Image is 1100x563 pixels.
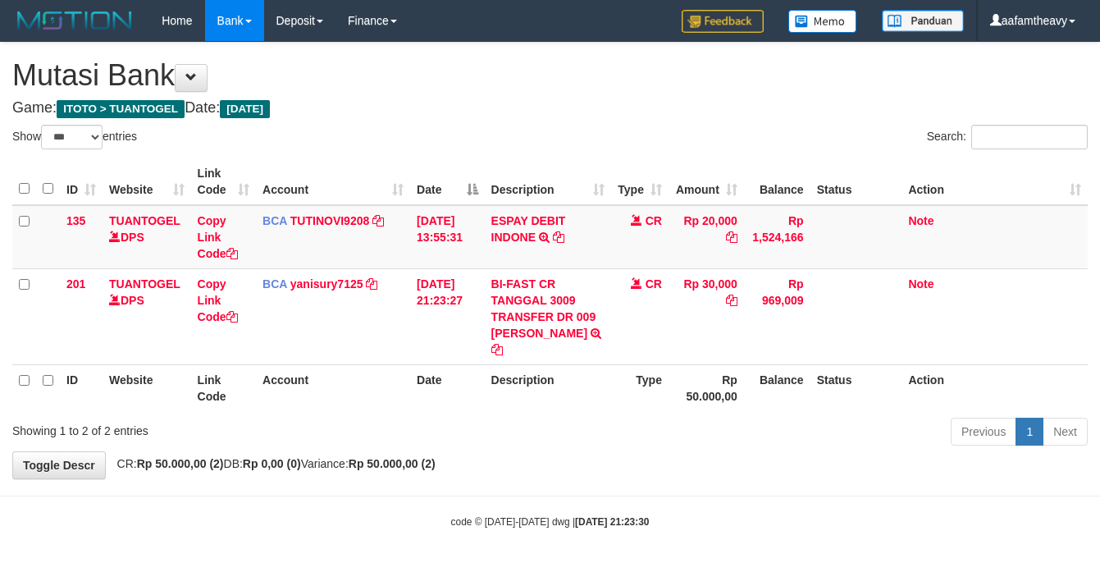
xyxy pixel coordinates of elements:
[366,277,377,291] a: Copy yanisury7125 to clipboard
[109,277,180,291] a: TUANTOGEL
[57,100,185,118] span: ITOTO > TUANTOGEL
[66,277,85,291] span: 201
[744,205,810,269] td: Rp 1,524,166
[137,457,224,470] strong: Rp 50.000,00 (2)
[66,214,85,227] span: 135
[908,214,933,227] a: Note
[103,268,191,364] td: DPS
[669,268,744,364] td: Rp 30,000
[485,158,611,205] th: Description: activate to sort column ascending
[810,158,902,205] th: Status
[262,277,287,291] span: BCA
[349,457,436,470] strong: Rp 50.000,00 (2)
[927,125,1088,149] label: Search:
[103,205,191,269] td: DPS
[491,214,566,244] a: ESPAY DEBIT INDONE
[103,364,191,411] th: Website
[109,214,180,227] a: TUANTOGEL
[191,364,256,411] th: Link Code
[191,158,256,205] th: Link Code: activate to sort column ascending
[669,158,744,205] th: Amount: activate to sort column ascending
[290,277,363,291] a: yanisury7125
[491,277,596,340] a: BI-FAST CR TANGGAL 3009 TRANSFER DR 009 [PERSON_NAME]
[744,268,810,364] td: Rp 969,009
[611,364,669,411] th: Type
[491,343,503,356] a: Copy BI-FAST CR TANGGAL 3009 TRANSFER DR 009 MUHAMMAD FURKAN to clipboard
[908,277,933,291] a: Note
[726,231,737,244] a: Copy Rp 20,000 to clipboard
[646,214,662,227] span: CR
[1043,418,1088,446] a: Next
[901,364,1088,411] th: Action
[256,364,410,411] th: Account
[220,100,270,118] span: [DATE]
[198,277,238,323] a: Copy Link Code
[682,10,764,33] img: Feedback.jpg
[262,214,287,227] span: BCA
[410,268,485,364] td: [DATE] 21:23:27
[12,59,1088,92] h1: Mutasi Bank
[726,294,737,307] a: Copy Rp 30,000 to clipboard
[290,214,369,227] a: TUTINOVI9208
[882,10,964,32] img: panduan.png
[744,364,810,411] th: Balance
[951,418,1016,446] a: Previous
[12,451,106,479] a: Toggle Descr
[60,364,103,411] th: ID
[372,214,384,227] a: Copy TUTINOVI9208 to clipboard
[810,364,902,411] th: Status
[60,158,103,205] th: ID: activate to sort column ascending
[575,516,649,528] strong: [DATE] 21:23:30
[256,158,410,205] th: Account: activate to sort column ascending
[12,8,137,33] img: MOTION_logo.png
[669,364,744,411] th: Rp 50.000,00
[12,100,1088,117] h4: Game: Date:
[553,231,564,244] a: Copy ESPAY DEBIT INDONE to clipboard
[41,125,103,149] select: Showentries
[451,516,650,528] small: code © [DATE]-[DATE] dwg |
[198,214,238,260] a: Copy Link Code
[410,205,485,269] td: [DATE] 13:55:31
[1016,418,1043,446] a: 1
[611,158,669,205] th: Type: activate to sort column ascending
[410,364,485,411] th: Date
[103,158,191,205] th: Website: activate to sort column ascending
[744,158,810,205] th: Balance
[669,205,744,269] td: Rp 20,000
[12,125,137,149] label: Show entries
[485,364,611,411] th: Description
[243,457,301,470] strong: Rp 0,00 (0)
[410,158,485,205] th: Date: activate to sort column descending
[788,10,857,33] img: Button%20Memo.svg
[971,125,1088,149] input: Search:
[109,457,436,470] span: CR: DB: Variance:
[646,277,662,291] span: CR
[901,158,1088,205] th: Action: activate to sort column ascending
[12,416,446,439] div: Showing 1 to 2 of 2 entries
